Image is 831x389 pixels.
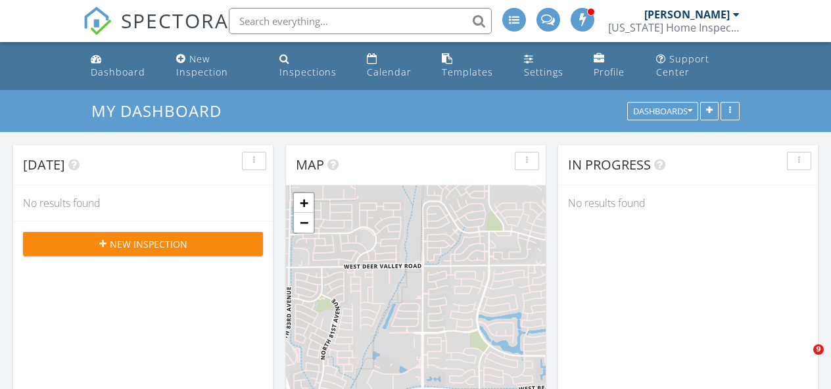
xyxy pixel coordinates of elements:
[633,107,692,116] div: Dashboards
[524,66,563,78] div: Settings
[91,100,233,122] a: My Dashboard
[362,47,426,85] a: Calendar
[519,47,578,85] a: Settings
[176,53,228,78] div: New Inspection
[813,344,824,355] span: 9
[294,213,314,233] a: Zoom out
[23,232,263,256] button: New Inspection
[627,103,698,121] button: Dashboards
[229,8,492,34] input: Search everything...
[274,47,350,85] a: Inspections
[279,66,337,78] div: Inspections
[121,7,229,34] span: SPECTORA
[437,47,508,85] a: Templates
[588,47,641,85] a: Profile
[83,7,112,35] img: The Best Home Inspection Software - Spectora
[644,8,730,21] div: [PERSON_NAME]
[294,193,314,213] a: Zoom in
[786,344,818,376] iframe: Intercom live chat
[568,156,651,173] span: In Progress
[13,185,273,221] div: No results found
[85,47,160,85] a: Dashboard
[656,53,709,78] div: Support Center
[83,18,229,45] a: SPECTORA
[91,66,145,78] div: Dashboard
[608,21,740,34] div: Arizona Home Inspections and Consulting
[23,156,65,173] span: [DATE]
[171,47,264,85] a: New Inspection
[651,47,745,85] a: Support Center
[442,66,493,78] div: Templates
[367,66,412,78] div: Calendar
[110,237,187,251] span: New Inspection
[594,66,625,78] div: Profile
[558,185,818,221] div: No results found
[296,156,324,173] span: Map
